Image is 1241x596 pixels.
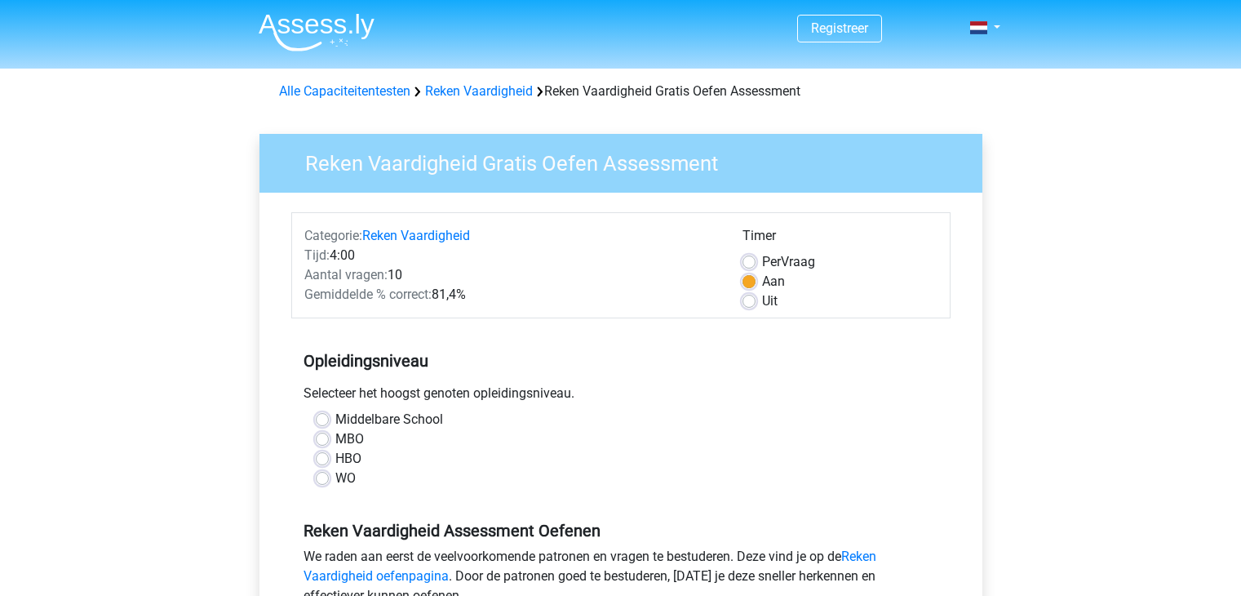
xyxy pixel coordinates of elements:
[762,254,781,269] span: Per
[259,13,375,51] img: Assessly
[335,410,443,429] label: Middelbare School
[286,145,970,176] h3: Reken Vaardigheid Gratis Oefen Assessment
[811,20,868,36] a: Registreer
[292,285,730,305] div: 81,4%
[304,247,330,263] span: Tijd:
[762,252,815,272] label: Vraag
[304,521,938,540] h5: Reken Vaardigheid Assessment Oefenen
[762,272,785,291] label: Aan
[335,429,364,449] label: MBO
[291,384,951,410] div: Selecteer het hoogst genoten opleidingsniveau.
[273,82,969,101] div: Reken Vaardigheid Gratis Oefen Assessment
[304,228,362,243] span: Categorie:
[304,267,388,282] span: Aantal vragen:
[292,265,730,285] div: 10
[425,83,533,99] a: Reken Vaardigheid
[335,469,356,488] label: WO
[292,246,730,265] div: 4:00
[304,287,432,302] span: Gemiddelde % correct:
[762,291,778,311] label: Uit
[362,228,470,243] a: Reken Vaardigheid
[335,449,361,469] label: HBO
[279,83,410,99] a: Alle Capaciteitentesten
[304,345,938,377] h5: Opleidingsniveau
[742,226,937,252] div: Timer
